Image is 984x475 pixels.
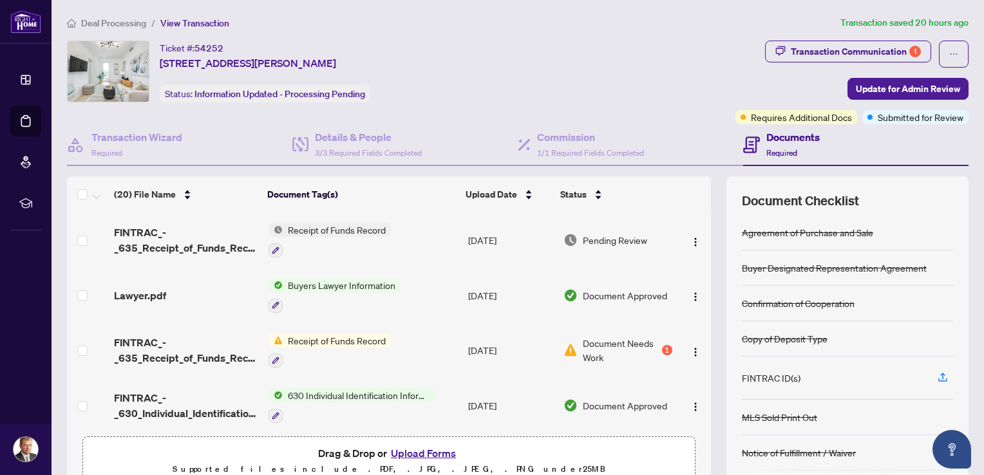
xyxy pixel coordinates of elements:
div: Buyer Designated Representation Agreement [742,261,927,275]
div: Ticket #: [160,41,223,55]
span: 3/3 Required Fields Completed [315,148,422,158]
span: Lawyer.pdf [114,288,166,303]
span: Required [766,148,797,158]
div: 1 [909,46,921,57]
img: Logo [690,292,701,302]
span: Receipt of Funds Record [283,223,391,237]
span: home [67,19,76,28]
button: Transaction Communication1 [765,41,931,62]
div: MLS Sold Print Out [742,410,817,424]
div: Notice of Fulfillment / Waiver [742,445,856,460]
img: Logo [690,237,701,247]
span: Information Updated - Processing Pending [194,88,365,100]
button: Status Icon630 Individual Identification Information Record [269,388,435,423]
span: Document Approved [583,288,667,303]
span: Status [560,187,587,201]
th: Upload Date [460,176,555,212]
div: Confirmation of Cooperation [742,296,855,310]
span: Update for Admin Review [856,79,960,99]
div: Copy of Deposit Type [742,331,828,346]
button: Open asap [932,430,971,469]
th: Document Tag(s) [262,176,460,212]
div: FINTRAC ID(s) [742,371,800,385]
span: View Transaction [160,17,229,29]
span: 630 Individual Identification Information Record [283,388,435,402]
span: Pending Review [583,233,647,247]
button: Logo [685,285,706,306]
span: FINTRAC_-_630_Individual_Identification_Record__A__-_PropTx-[PERSON_NAME] 2.pdf [114,390,258,421]
img: Document Status [563,343,578,357]
td: [DATE] [463,212,558,268]
img: logo [10,10,41,33]
td: [DATE] [463,378,558,433]
span: Drag & Drop or [318,445,460,461]
span: Document Needs Work [583,336,659,364]
th: (20) File Name [109,176,262,212]
td: [DATE] [463,323,558,378]
img: Logo [690,347,701,357]
button: Upload Forms [387,445,460,461]
button: Logo [685,395,706,416]
img: Logo [690,402,701,412]
span: Document Approved [583,398,667,413]
td: [DATE] [463,268,558,323]
span: ellipsis [949,50,958,59]
div: Status: [160,85,370,102]
img: Document Status [563,233,578,247]
button: Status IconBuyers Lawyer Information [269,278,401,313]
button: Update for Admin Review [847,78,969,100]
img: IMG-C12386517_1.jpg [68,41,149,102]
span: [STREET_ADDRESS][PERSON_NAME] [160,55,336,71]
span: FINTRAC_-_635_Receipt_of_Funds_Record_-_PropTx-[PERSON_NAME] 3.pdf [114,335,258,366]
img: Profile Icon [14,437,38,461]
h4: Transaction Wizard [91,129,182,145]
span: Requires Additional Docs [751,110,852,124]
span: 1/1 Required Fields Completed [537,148,644,158]
li: / [151,15,155,30]
span: Required [91,148,122,158]
h4: Details & People [315,129,422,145]
img: Status Icon [269,223,283,237]
h4: Documents [766,129,820,145]
article: Transaction saved 20 hours ago [840,15,969,30]
span: FINTRAC_-_635_Receipt_of_Funds_Record_-_PropTx-[PERSON_NAME] 6.pdf [114,225,258,256]
span: Upload Date [466,187,517,201]
span: (20) File Name [114,187,176,201]
button: Logo [685,230,706,250]
button: Status IconReceipt of Funds Record [269,223,391,257]
img: Document Status [563,288,578,303]
div: Agreement of Purchase and Sale [742,225,873,239]
img: Status Icon [269,388,283,402]
div: 1 [662,345,672,355]
h4: Commission [537,129,644,145]
img: Status Icon [269,278,283,292]
span: Document Checklist [742,192,859,210]
img: Document Status [563,398,578,413]
button: Status IconReceipt of Funds Record [269,333,391,368]
span: Buyers Lawyer Information [283,278,401,292]
span: 54252 [194,42,223,54]
span: Submitted for Review [878,110,963,124]
span: Receipt of Funds Record [283,333,391,348]
th: Status [555,176,674,212]
button: Logo [685,340,706,360]
img: Status Icon [269,333,283,348]
span: Deal Processing [81,17,146,29]
div: Transaction Communication [791,41,921,62]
